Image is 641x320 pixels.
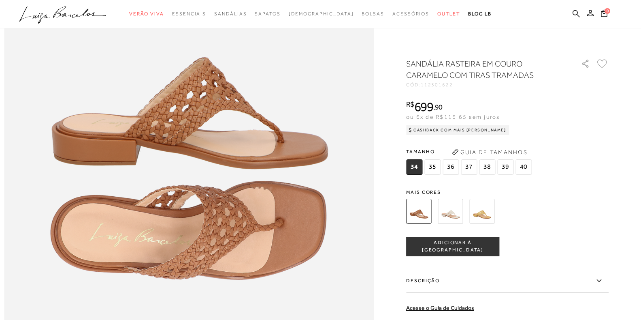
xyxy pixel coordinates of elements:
div: Cashback com Mais [PERSON_NAME] [406,125,509,135]
span: 35 [424,159,441,175]
span: Outlet [437,11,460,17]
span: [DEMOGRAPHIC_DATA] [289,11,354,17]
img: SANDÁLIA RASTEIRA EM COURO OFF WHITE COM TIRAS TRAMADAS [438,199,463,224]
span: Sandálias [214,11,247,17]
a: noSubCategoriesText [289,6,354,21]
a: categoryNavScreenReaderText [214,6,247,21]
a: categoryNavScreenReaderText [129,6,164,21]
span: 39 [497,159,513,175]
span: ADICIONAR À [GEOGRAPHIC_DATA] [407,239,499,253]
span: 37 [461,159,477,175]
i: R$ [406,101,414,108]
a: categoryNavScreenReaderText [437,6,460,21]
button: 0 [598,9,610,20]
span: Bolsas [362,11,384,17]
div: CÓD: [406,82,568,87]
button: ADICIONAR À [GEOGRAPHIC_DATA] [406,237,499,256]
span: 112301622 [421,82,453,88]
span: Mais cores [406,190,609,195]
span: 699 [414,99,433,114]
span: 90 [435,103,443,111]
span: Tamanho [406,146,534,158]
span: 40 [515,159,532,175]
span: ou 6x de R$116,65 sem juros [406,114,500,120]
i: , [433,103,443,111]
span: Acessórios [392,11,429,17]
img: SANDÁLIA RASTEIRA EM COURO CARAMELO COM TIRAS TRAMADAS [406,199,431,224]
span: 36 [443,159,459,175]
span: 0 [605,8,610,14]
label: Descrição [406,269,609,293]
span: BLOG LB [468,11,492,17]
a: categoryNavScreenReaderText [362,6,384,21]
button: Guia de Tamanhos [449,146,530,159]
span: Verão Viva [129,11,164,17]
a: Acesse o Guia de Cuidados [406,305,474,311]
span: 34 [406,159,422,175]
a: categoryNavScreenReaderText [392,6,429,21]
h1: SANDÁLIA RASTEIRA EM COURO CARAMELO COM TIRAS TRAMADAS [406,58,558,81]
a: BLOG LB [468,6,492,21]
img: SANDÁLIA RASTEIRA EM METALIZADO OURO COM TIRAS TRAMADAS [469,199,494,224]
span: 38 [479,159,495,175]
a: categoryNavScreenReaderText [255,6,280,21]
span: Essenciais [172,11,206,17]
span: Sapatos [255,11,280,17]
a: categoryNavScreenReaderText [172,6,206,21]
